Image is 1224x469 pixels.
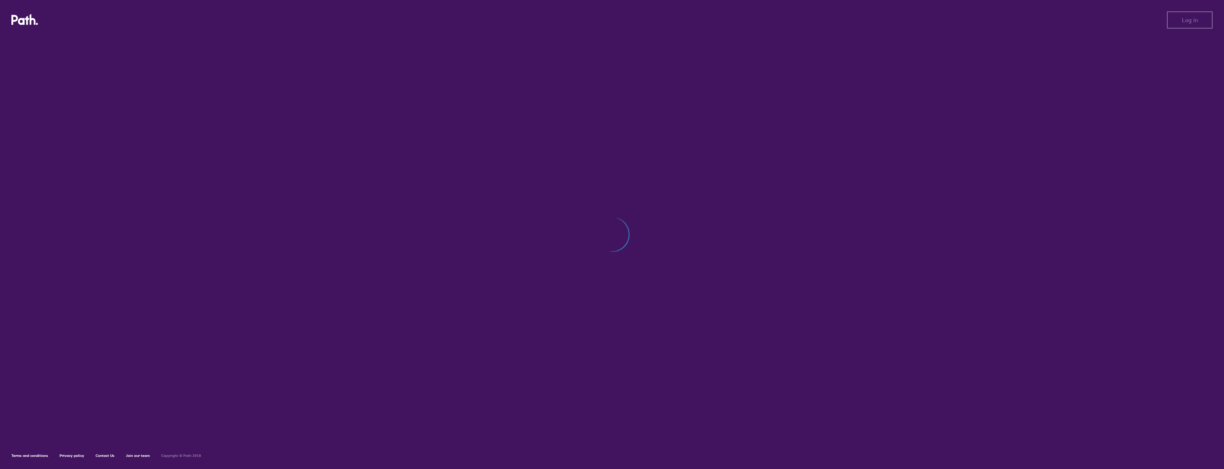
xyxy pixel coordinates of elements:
[96,453,114,458] a: Contact Us
[126,453,150,458] a: Join our team
[1182,17,1198,23] span: Log in
[11,453,48,458] a: Terms and conditions
[161,454,201,458] h6: Copyright © Path 2018
[60,453,84,458] a: Privacy policy
[1167,11,1213,29] button: Log in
